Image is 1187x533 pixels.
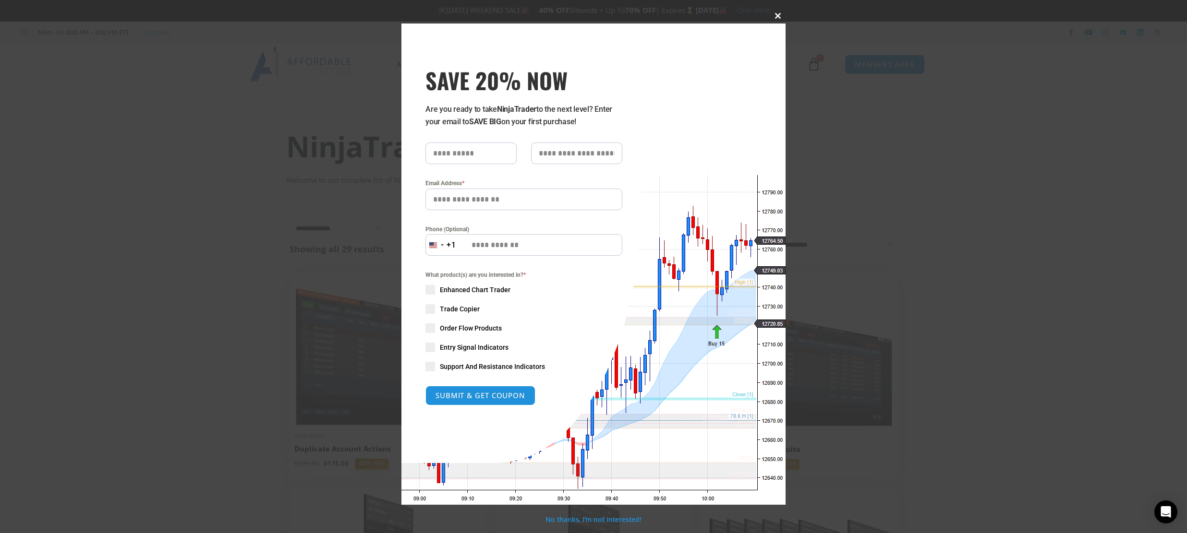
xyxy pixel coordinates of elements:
span: Order Flow Products [440,323,502,333]
div: Open Intercom Messenger [1154,500,1177,523]
button: SUBMIT & GET COUPON [425,386,535,405]
label: Trade Copier [425,304,622,314]
label: Entry Signal Indicators [425,343,622,352]
strong: NinjaTrader [497,105,536,114]
label: Enhanced Chart Trader [425,285,622,295]
strong: SAVE BIG [469,117,501,126]
span: Entry Signal Indicators [440,343,509,352]
span: Enhanced Chart Trader [440,285,510,295]
span: Support And Resistance Indicators [440,362,545,371]
label: Email Address [425,178,622,188]
label: Phone (Optional) [425,225,622,234]
p: Are you ready to take to the next level? Enter your email to on your first purchase! [425,103,622,128]
label: Order Flow Products [425,323,622,333]
span: SAVE 20% NOW [425,67,622,94]
span: Trade Copier [440,304,480,314]
div: +1 [447,239,456,251]
a: No thanks, I’m not interested! [545,515,641,524]
button: Selected country [425,234,456,256]
label: Support And Resistance Indicators [425,362,622,371]
span: What product(s) are you interested in? [425,270,622,280]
